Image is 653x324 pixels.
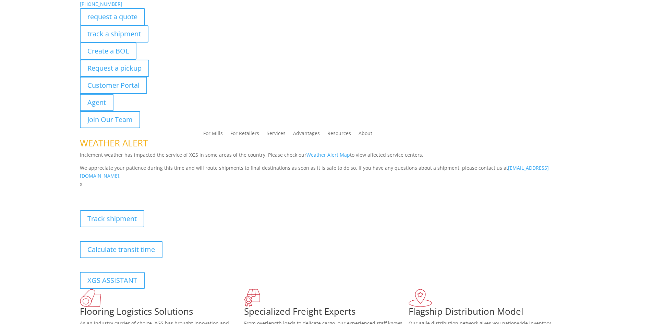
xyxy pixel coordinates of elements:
b: Visibility, transparency, and control for your entire supply chain. [80,189,233,196]
p: x [80,180,573,188]
a: Create a BOL [80,43,136,60]
img: xgs-icon-total-supply-chain-intelligence-red [80,289,101,307]
a: Agent [80,94,113,111]
a: Resources [327,131,351,139]
a: Request a pickup [80,60,149,77]
h1: Flooring Logistics Solutions [80,307,244,319]
a: track a shipment [80,25,148,43]
a: Calculate transit time [80,241,162,258]
a: Advantages [293,131,320,139]
h1: Specialized Freight Experts [244,307,409,319]
p: We appreciate your patience during this time and will route shipments to final destinations as so... [80,164,573,180]
a: About [359,131,372,139]
h1: Flagship Distribution Model [409,307,573,319]
a: Track shipment [80,210,144,227]
a: XGS ASSISTANT [80,272,145,289]
img: xgs-icon-focused-on-flooring-red [244,289,260,307]
a: Services [267,131,286,139]
span: WEATHER ALERT [80,137,148,149]
a: Join Our Team [80,111,140,128]
a: Weather Alert Map [306,152,350,158]
a: [PHONE_NUMBER] [80,1,122,7]
p: Inclement weather has impacted the service of XGS in some areas of the country. Please check our ... [80,151,573,164]
img: xgs-icon-flagship-distribution-model-red [409,289,432,307]
a: request a quote [80,8,145,25]
a: For Mills [203,131,223,139]
a: For Retailers [230,131,259,139]
a: Customer Portal [80,77,147,94]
